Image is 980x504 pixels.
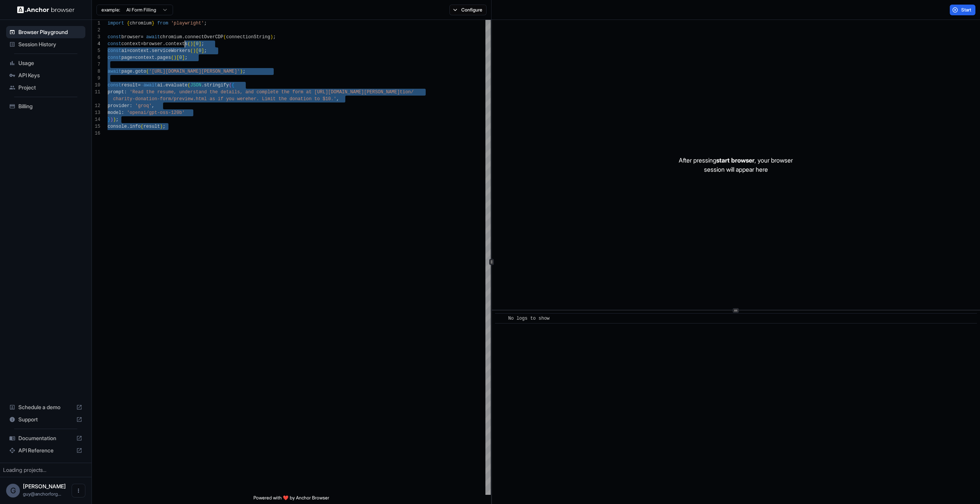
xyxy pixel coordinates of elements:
[188,83,190,88] span: (
[92,41,100,47] div: 4
[190,41,193,47] span: )
[140,34,143,40] span: =
[248,96,336,102] span: her. Limit the donation to $10.'
[108,48,121,54] span: const
[18,84,82,91] span: Project
[132,69,135,74] span: .
[18,403,73,411] span: Schedule a demo
[176,55,179,60] span: [
[92,82,100,89] div: 10
[508,316,550,321] span: No logs to show
[108,55,121,60] span: const
[6,57,85,69] div: Usage
[121,69,132,74] span: page
[138,83,140,88] span: =
[201,83,204,88] span: .
[204,48,207,54] span: ;
[179,55,182,60] span: 0
[950,5,975,15] button: Start
[146,34,160,40] span: await
[499,315,503,322] span: ​
[6,81,85,94] div: Project
[113,117,116,122] span: )
[6,401,85,413] div: Schedule a demo
[152,103,154,109] span: ,
[6,413,85,426] div: Support
[163,124,165,129] span: ;
[190,83,201,88] span: JSON
[240,69,243,74] span: )
[268,89,400,95] span: lete the form at [URL][DOMAIN_NAME][PERSON_NAME]
[144,41,163,47] span: browser
[152,21,154,26] span: }
[188,41,190,47] span: (
[160,34,182,40] span: chromium
[121,110,124,115] span: :
[226,34,270,40] span: connectionString
[6,69,85,81] div: API Keys
[108,69,121,74] span: await
[140,124,143,129] span: (
[127,48,129,54] span: =
[108,103,130,109] span: provider
[92,54,100,61] div: 6
[92,75,100,82] div: 9
[449,5,487,15] button: Configure
[135,55,154,60] span: context
[144,124,160,129] span: result
[18,41,82,48] span: Session History
[171,21,204,26] span: 'playwright'
[108,124,127,129] span: console
[17,6,75,13] img: Anchor Logo
[243,69,245,74] span: ;
[121,83,138,88] span: result
[130,21,152,26] span: chromium
[92,102,100,109] div: 12
[124,89,127,95] span: :
[108,89,124,95] span: prompt
[92,123,100,130] div: 15
[108,21,124,26] span: import
[6,484,20,497] div: G
[130,124,141,129] span: info
[108,34,121,40] span: const
[336,96,339,102] span: ,
[163,41,165,47] span: .
[130,89,268,95] span: 'Read the resume, understand the details, and comp
[127,124,129,129] span: .
[146,69,149,74] span: (
[201,48,204,54] span: ]
[204,83,229,88] span: stringify
[132,55,135,60] span: =
[185,34,224,40] span: connectOverCDP
[144,83,157,88] span: await
[92,61,100,68] div: 7
[18,102,82,110] span: Billing
[199,48,201,54] span: 0
[92,89,100,96] div: 11
[6,38,85,50] div: Session History
[18,447,73,454] span: API Reference
[130,48,149,54] span: context
[149,48,152,54] span: .
[152,48,190,54] span: serviceWorkers
[182,55,185,60] span: ]
[92,34,100,41] div: 3
[130,103,132,109] span: :
[196,41,198,47] span: 0
[182,34,185,40] span: .
[18,72,82,79] span: API Keys
[165,83,188,88] span: evaluate
[92,109,100,116] div: 13
[232,83,234,88] span: {
[196,48,198,54] span: [
[127,110,185,115] span: 'openai/gpt-oss-120b'
[23,483,66,489] span: Guy Ben Simhon
[92,130,100,137] div: 16
[92,20,100,27] div: 1
[113,96,248,102] span: charity-donation-form/preview.html as if you were
[140,41,143,47] span: =
[18,59,82,67] span: Usage
[157,21,168,26] span: from
[229,83,232,88] span: (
